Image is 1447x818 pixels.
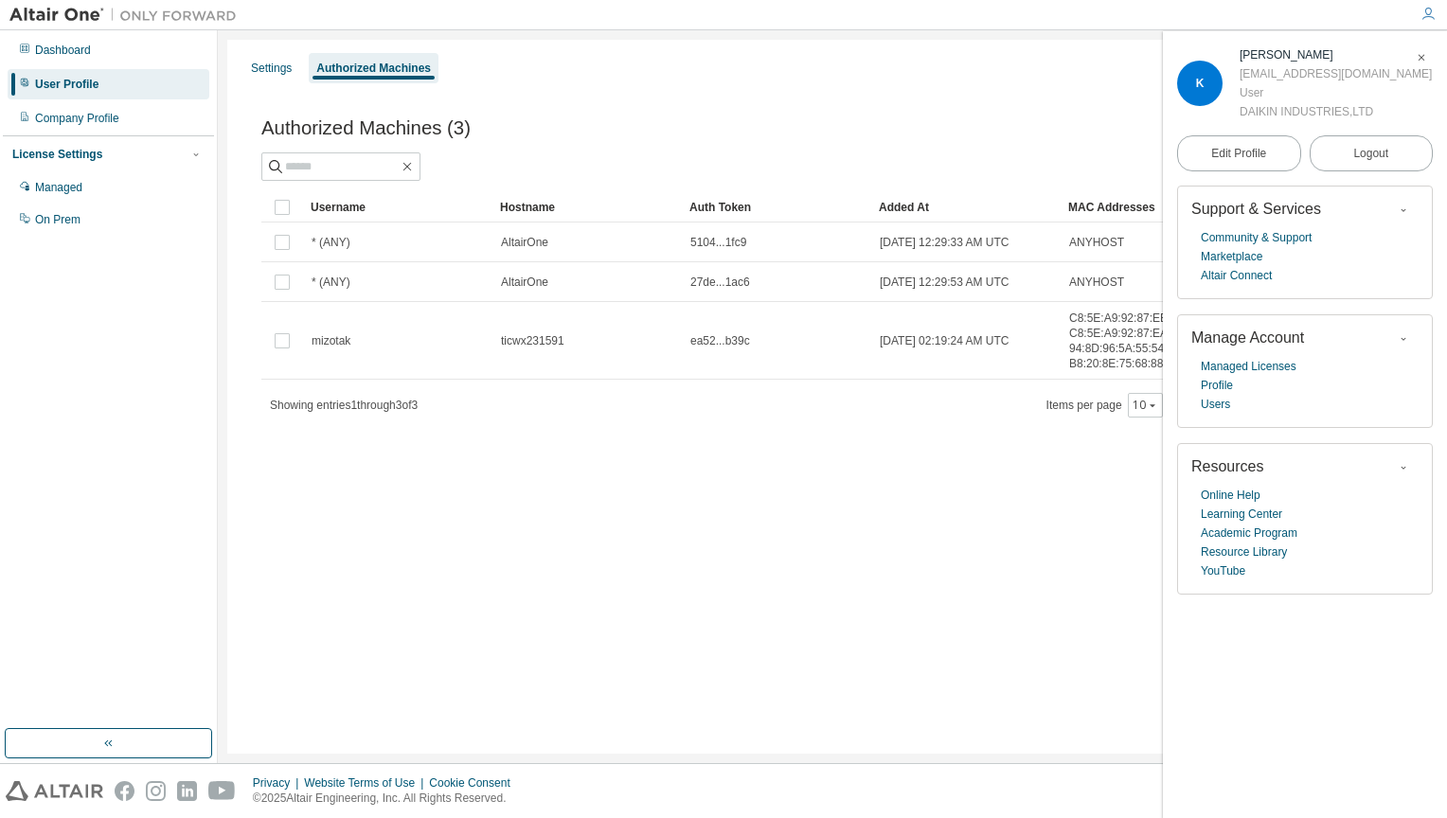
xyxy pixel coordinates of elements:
[146,781,166,801] img: instagram.svg
[429,775,521,791] div: Cookie Consent
[690,333,750,348] span: ea52...b39c
[1240,45,1432,64] div: Kazutaka MIZOTA
[1046,393,1163,418] span: Items per page
[1191,329,1304,346] span: Manage Account
[690,275,750,290] span: 27de...1ac6
[270,399,418,412] span: Showing entries 1 through 3 of 3
[1201,505,1282,524] a: Learning Center
[177,781,197,801] img: linkedin.svg
[6,781,103,801] img: altair_logo.svg
[1353,144,1388,163] span: Logout
[35,43,91,58] div: Dashboard
[1201,228,1312,247] a: Community & Support
[1201,542,1287,561] a: Resource Library
[1068,192,1205,222] div: MAC Addresses
[251,61,292,76] div: Settings
[312,275,350,290] span: * (ANY)
[12,147,102,162] div: License Settings
[880,333,1009,348] span: [DATE] 02:19:24 AM UTC
[1201,247,1262,266] a: Marketplace
[501,275,548,290] span: AltairOne
[35,77,98,92] div: User Profile
[312,235,350,250] span: * (ANY)
[1133,398,1158,413] button: 10
[115,781,134,801] img: facebook.svg
[1211,146,1266,161] span: Edit Profile
[1201,524,1297,542] a: Academic Program
[689,192,864,222] div: Auth Token
[35,111,119,126] div: Company Profile
[253,791,522,807] p: © 2025 Altair Engineering, Inc. All Rights Reserved.
[879,192,1053,222] div: Added At
[880,275,1009,290] span: [DATE] 12:29:53 AM UTC
[1069,235,1124,250] span: ANYHOST
[501,333,564,348] span: ticwx231591
[1310,135,1434,171] button: Logout
[1201,561,1245,580] a: YouTube
[690,235,746,250] span: 5104...1fc9
[501,235,548,250] span: AltairOne
[1240,102,1432,121] div: DAIKIN INDUSTRIES,LTD
[1201,357,1296,376] a: Managed Licenses
[35,212,80,227] div: On Prem
[500,192,674,222] div: Hostname
[208,781,236,801] img: youtube.svg
[1069,275,1124,290] span: ANYHOST
[311,192,485,222] div: Username
[1201,266,1272,285] a: Altair Connect
[1191,201,1321,217] span: Support & Services
[1240,64,1432,83] div: [EMAIL_ADDRESS][DOMAIN_NAME]
[253,775,304,791] div: Privacy
[1201,395,1230,414] a: Users
[304,775,429,791] div: Website Terms of Use
[35,180,82,195] div: Managed
[312,333,350,348] span: mizotak
[1191,458,1263,474] span: Resources
[1201,486,1260,505] a: Online Help
[1201,376,1233,395] a: Profile
[1069,311,1204,371] span: C8:5E:A9:92:87:EE , C8:5E:A9:92:87:EA , 94:8D:96:5A:55:54 , B8:20:8E:75:68:88
[316,61,431,76] div: Authorized Machines
[1177,135,1301,171] a: Edit Profile
[880,235,1009,250] span: [DATE] 12:29:33 AM UTC
[261,117,471,139] span: Authorized Machines (3)
[1240,83,1432,102] div: User
[9,6,246,25] img: Altair One
[1196,77,1205,90] span: K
